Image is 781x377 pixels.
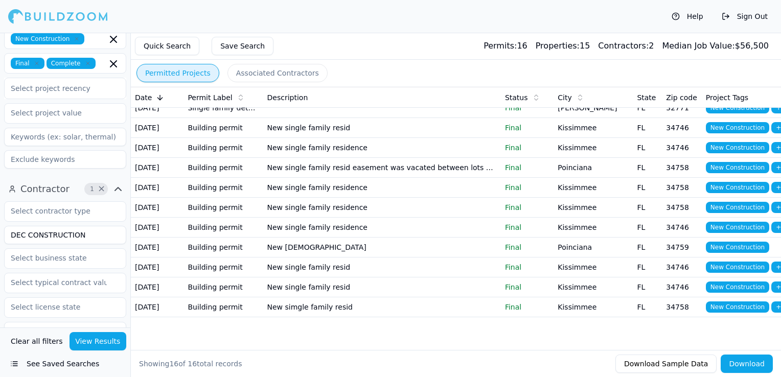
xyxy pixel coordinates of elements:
[662,218,702,238] td: 34746
[263,218,501,238] td: New single family residence
[662,198,702,218] td: 34758
[717,8,773,25] button: Sign Out
[131,257,183,277] td: [DATE]
[505,143,549,153] p: Final
[633,277,662,297] td: FL
[633,257,662,277] td: FL
[706,202,769,213] span: New Construction
[706,242,769,253] span: New Construction
[637,92,658,103] div: State
[505,282,549,292] p: Final
[183,198,263,218] td: Building permit
[554,218,633,238] td: Kissimmee
[662,138,702,158] td: 34746
[136,64,219,82] button: Permitted Projects
[505,302,549,312] p: Final
[706,102,769,113] span: New Construction
[554,138,633,158] td: Kissimmee
[188,360,197,368] span: 16
[662,257,702,277] td: 34746
[263,138,501,158] td: New single family residence
[721,355,773,373] button: Download
[633,138,662,158] td: FL
[4,181,126,197] button: Contractor1Clear Contractor filters
[505,202,549,213] p: Final
[263,277,501,297] td: New single family resid
[505,162,549,173] p: Final
[598,40,654,52] div: 2
[5,104,113,122] input: Select project value
[662,98,702,118] td: 32771
[662,297,702,317] td: 34758
[131,138,183,158] td: [DATE]
[183,118,263,138] td: Building permit
[139,359,242,369] div: Showing of total records
[20,182,70,196] span: Contractor
[554,118,633,138] td: Kissimmee
[505,182,549,193] p: Final
[4,226,126,244] input: Business name
[662,158,702,178] td: 34758
[633,178,662,198] td: FL
[263,158,501,178] td: New single family resid easement was vacated between lots 16 & 17--sj
[131,178,183,198] td: [DATE]
[633,198,662,218] td: FL
[263,198,501,218] td: New single family residence
[5,202,113,220] input: Select contractor type
[554,98,633,118] td: [PERSON_NAME]
[536,41,580,51] span: Properties:
[131,238,183,257] td: [DATE]
[505,123,549,133] p: Final
[11,58,44,69] span: Final
[5,298,113,316] input: Select license state
[47,58,96,69] span: Complete
[131,277,183,297] td: [DATE]
[706,142,769,153] span: New Construction
[554,238,633,257] td: Poinciana
[131,98,183,118] td: [DATE]
[558,92,629,103] div: City
[183,138,263,158] td: Building permit
[633,118,662,138] td: FL
[554,277,633,297] td: Kissimmee
[183,98,263,118] td: Single family detached
[5,273,113,292] input: Select typical contract value
[4,128,126,146] input: Keywords (ex: solar, thermal)
[188,92,259,103] div: Permit Label
[505,262,549,272] p: Final
[183,277,263,297] td: Building permit
[98,186,105,192] span: Clear Contractor filters
[131,198,183,218] td: [DATE]
[263,238,501,257] td: New [DEMOGRAPHIC_DATA]
[505,103,549,113] p: Final
[536,40,590,52] div: 15
[131,118,183,138] td: [DATE]
[135,92,179,103] div: Date
[706,301,769,313] span: New Construction
[212,37,273,55] button: Save Search
[131,297,183,317] td: [DATE]
[183,218,263,238] td: Building permit
[706,281,769,293] span: New Construction
[227,64,328,82] button: Associated Contractors
[662,41,734,51] span: Median Job Value:
[505,92,549,103] div: Status
[667,8,708,25] button: Help
[598,41,649,51] span: Contractors:
[662,178,702,198] td: 34758
[183,158,263,178] td: Building permit
[615,355,717,373] button: Download Sample Data
[505,242,549,252] p: Final
[11,33,84,44] span: New Construction
[263,178,501,198] td: New single family residence
[706,262,769,273] span: New Construction
[554,257,633,277] td: Kissimmee
[4,150,126,169] input: Exclude keywords
[267,92,497,103] div: Description
[706,182,769,193] span: New Construction
[135,37,199,55] button: Quick Search
[183,178,263,198] td: Building permit
[633,238,662,257] td: FL
[554,178,633,198] td: Kissimmee
[70,332,127,350] button: View Results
